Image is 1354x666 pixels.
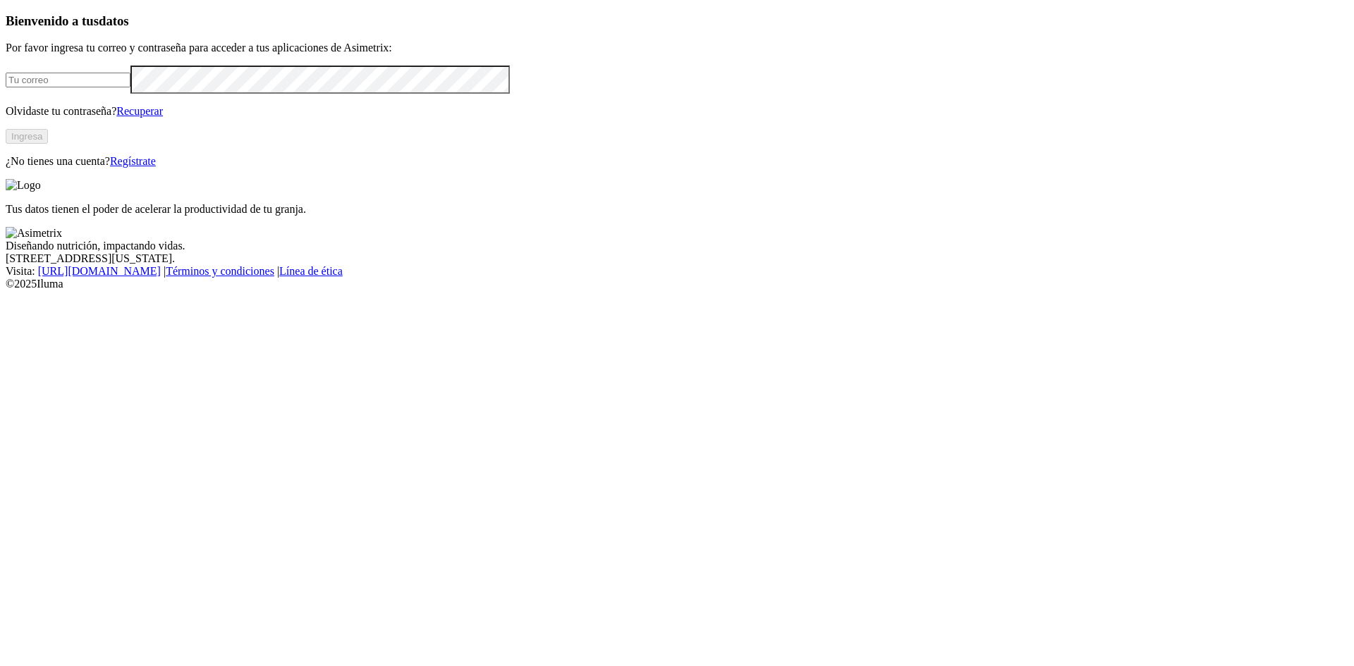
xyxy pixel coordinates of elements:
[6,278,1348,290] div: © 2025 Iluma
[99,13,129,28] span: datos
[6,252,1348,265] div: [STREET_ADDRESS][US_STATE].
[116,105,163,117] a: Recuperar
[6,42,1348,54] p: Por favor ingresa tu correo y contraseña para acceder a tus aplicaciones de Asimetrix:
[6,129,48,144] button: Ingresa
[38,265,161,277] a: [URL][DOMAIN_NAME]
[6,105,1348,118] p: Olvidaste tu contraseña?
[279,265,343,277] a: Línea de ética
[110,155,156,167] a: Regístrate
[6,227,62,240] img: Asimetrix
[6,155,1348,168] p: ¿No tienes una cuenta?
[6,203,1348,216] p: Tus datos tienen el poder de acelerar la productividad de tu granja.
[6,265,1348,278] div: Visita : | |
[6,73,130,87] input: Tu correo
[6,179,41,192] img: Logo
[6,240,1348,252] div: Diseñando nutrición, impactando vidas.
[166,265,274,277] a: Términos y condiciones
[6,13,1348,29] h3: Bienvenido a tus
